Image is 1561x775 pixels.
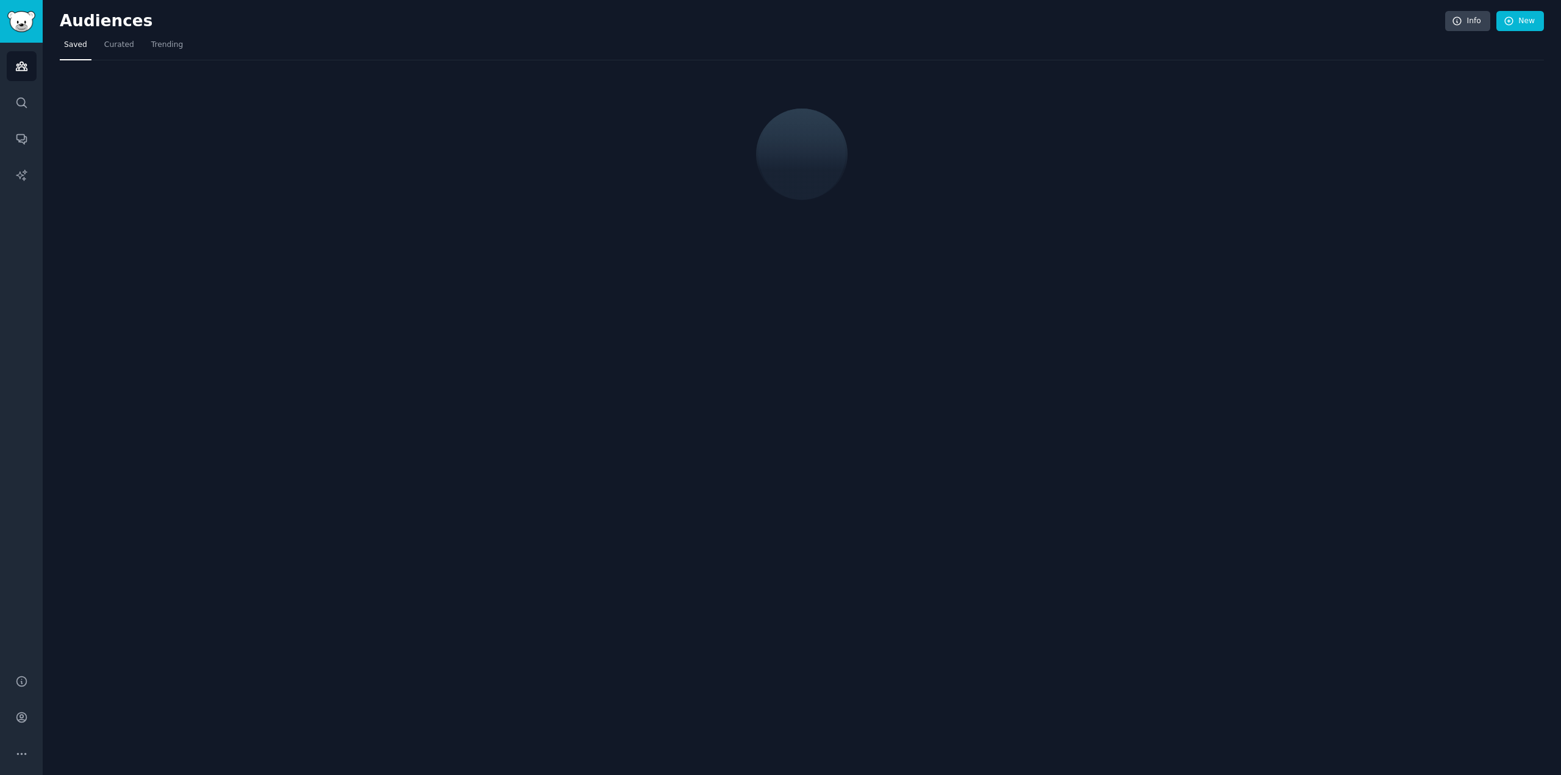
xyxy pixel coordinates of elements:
a: Saved [60,35,91,60]
h2: Audiences [60,12,1445,31]
span: Trending [151,40,183,51]
a: Info [1445,11,1490,32]
a: Curated [100,35,138,60]
img: GummySearch logo [7,11,35,32]
a: Trending [147,35,187,60]
a: New [1496,11,1544,32]
span: Saved [64,40,87,51]
span: Curated [104,40,134,51]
